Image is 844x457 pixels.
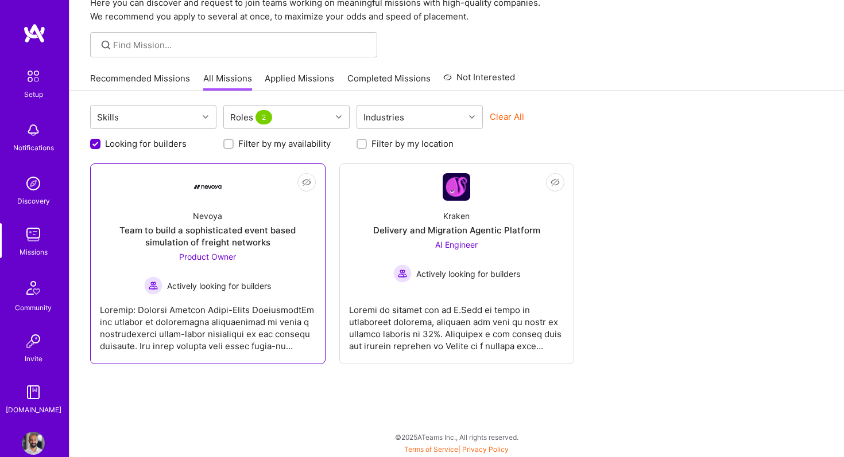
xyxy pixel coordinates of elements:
[23,23,46,44] img: logo
[20,274,47,302] img: Community
[194,185,222,189] img: Company Logo
[100,173,316,354] a: Company LogoNevoyaTeam to build a sophisticated event based simulation of freight networksProduct...
[443,71,515,91] a: Not Interested
[105,138,187,150] label: Looking for builders
[24,88,43,100] div: Setup
[361,109,407,126] div: Industries
[69,423,844,451] div: © 2025 ATeams Inc., All rights reserved.
[238,138,331,150] label: Filter by my availability
[347,72,431,91] a: Completed Missions
[179,252,236,261] span: Product Owner
[302,178,311,187] i: icon EyeClosed
[416,268,520,280] span: Actively looking for builders
[227,109,277,126] div: Roles
[404,445,458,454] a: Terms of Service
[255,110,272,124] span: 2
[94,109,122,126] div: Skills
[17,195,50,207] div: Discovery
[336,114,342,120] i: icon Chevron
[349,173,565,354] a: Company LogoKrakenDelivery and Migration Agentic PlatformAI Engineer Actively looking for builder...
[15,302,52,314] div: Community
[100,295,316,352] div: Loremip: Dolorsi Ametcon Adipi-Elits DoeiusmodtEm inc utlabor et doloremagna aliquaenimad mi veni...
[393,264,412,283] img: Actively looking for builders
[167,280,271,292] span: Actively looking for builders
[22,381,45,404] img: guide book
[22,432,45,455] img: User Avatar
[21,64,45,88] img: setup
[22,330,45,353] img: Invite
[462,445,509,454] a: Privacy Policy
[13,142,54,154] div: Notifications
[203,114,208,120] i: icon Chevron
[265,72,334,91] a: Applied Missions
[435,240,478,249] span: AI Engineer
[443,173,470,201] img: Company Logo
[100,224,316,248] div: Team to build a sophisticated event based simulation of freight networks
[490,111,524,123] button: Clear All
[144,276,162,295] img: Actively looking for builders
[404,445,509,454] span: |
[469,114,475,120] i: icon Chevron
[22,172,45,195] img: discovery
[113,39,369,51] input: Find Mission...
[193,210,222,222] div: Nevoya
[373,224,540,236] div: Delivery and Migration Agentic Platform
[22,119,45,142] img: bell
[551,178,560,187] i: icon EyeClosed
[443,210,470,222] div: Kraken
[90,72,190,91] a: Recommended Missions
[22,223,45,246] img: teamwork
[19,432,48,455] a: User Avatar
[203,72,252,91] a: All Missions
[99,38,113,52] i: icon SearchGrey
[349,295,565,352] div: Loremi do sitamet con ad E.Sedd ei tempo in utlaboreet dolorema, aliquaen adm veni qu nostr ex ul...
[20,246,48,258] div: Missions
[371,138,454,150] label: Filter by my location
[25,353,42,365] div: Invite
[6,404,61,416] div: [DOMAIN_NAME]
